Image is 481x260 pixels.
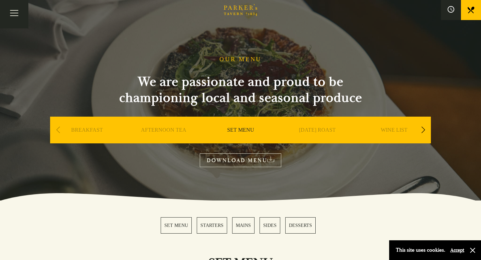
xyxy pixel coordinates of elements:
button: Close and accept [469,247,476,254]
div: 2 / 9 [127,117,200,163]
a: 3 / 5 [232,217,255,234]
a: 1 / 5 [161,217,192,234]
div: 3 / 9 [204,117,277,163]
a: SET MENU [227,127,254,153]
a: 4 / 5 [260,217,280,234]
h1: OUR MENU [219,56,262,63]
a: AFTERNOON TEA [141,127,186,153]
p: This site uses cookies. [396,245,445,255]
div: 5 / 9 [357,117,431,163]
a: 2 / 5 [197,217,227,234]
h2: We are passionate and proud to be championing local and seasonal produce [107,74,374,106]
a: WINE LIST [381,127,408,153]
a: [DATE] ROAST [299,127,336,153]
a: BREAKFAST [71,127,103,153]
button: Accept [450,247,464,253]
div: Next slide [419,123,428,137]
div: Previous slide [53,123,62,137]
div: 1 / 9 [50,117,124,163]
a: 5 / 5 [285,217,316,234]
div: 4 / 9 [281,117,354,163]
a: DOWNLOAD MENU [200,153,281,167]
